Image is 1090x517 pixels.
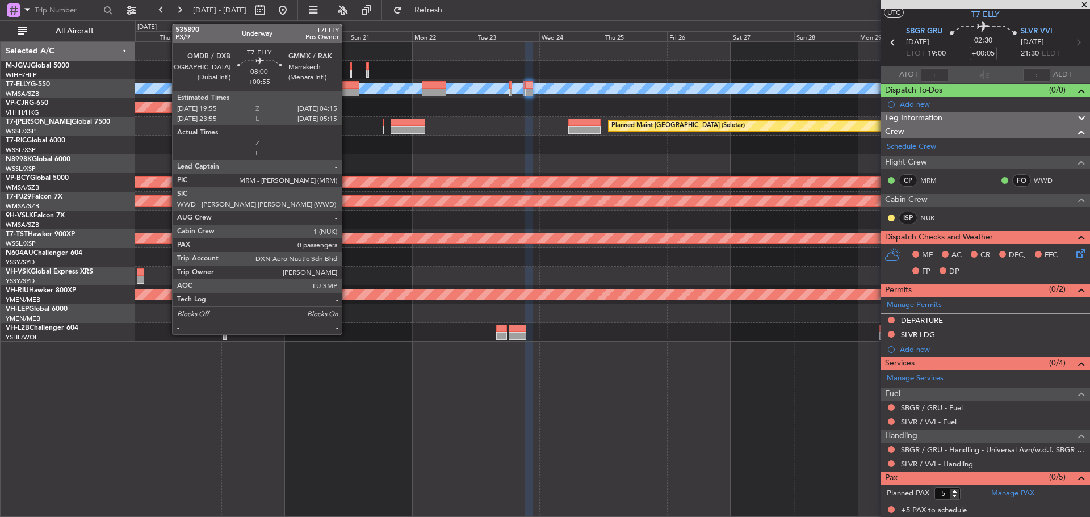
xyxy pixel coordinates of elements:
[6,239,36,248] a: WSSL/XSP
[922,250,933,261] span: MF
[6,62,31,69] span: M-JGVJ
[137,23,157,32] div: [DATE]
[920,213,946,223] a: NUK
[900,344,1084,354] div: Add new
[1021,48,1039,60] span: 21:30
[885,84,942,97] span: Dispatch To-Dos
[285,31,349,41] div: Sat 20
[6,175,69,182] a: VP-BCYGlobal 5000
[885,472,898,485] span: Pax
[901,459,973,469] a: SLVR / VVI - Handling
[906,48,925,60] span: ETOT
[901,330,935,339] div: SLVR LDG
[906,26,942,37] span: SBGR GRU
[885,357,915,370] span: Services
[412,31,476,41] div: Mon 22
[1021,37,1044,48] span: [DATE]
[885,194,928,207] span: Cabin Crew
[858,31,921,41] div: Mon 29
[6,268,31,275] span: VH-VSK
[6,81,31,88] span: T7-ELLY
[901,505,967,516] span: +5 PAX to schedule
[667,31,731,41] div: Fri 26
[974,35,992,47] span: 02:30
[920,175,946,186] a: MRM
[6,212,65,219] a: 9H-VSLKFalcon 7X
[221,31,285,41] div: Fri 19
[1034,175,1059,186] a: WWD
[6,231,28,238] span: T7-TST
[6,202,39,211] a: WMSA/SZB
[388,1,456,19] button: Refresh
[1045,250,1058,261] span: FFC
[6,306,68,313] a: VH-LEPGlobal 6000
[6,90,39,98] a: WMSA/SZB
[539,31,603,41] div: Wed 24
[6,108,39,117] a: VHHH/HKG
[1049,84,1066,96] span: (0/0)
[6,71,37,79] a: WIHH/HLP
[6,100,48,107] a: VP-CJRG-650
[6,231,75,238] a: T7-TSTHawker 900XP
[901,417,957,427] a: SLVR / VVI - Fuel
[6,325,30,331] span: VH-L2B
[900,99,1084,109] div: Add new
[6,175,30,182] span: VP-BCY
[1021,26,1053,37] span: SLVR VVI
[6,146,36,154] a: WSSL/XSP
[885,156,927,169] span: Flight Crew
[971,9,1000,20] span: T7-ELLY
[887,488,929,499] label: Planned PAX
[906,37,929,48] span: [DATE]
[928,48,946,60] span: 19:00
[6,325,78,331] a: VH-L2BChallenger 604
[1049,471,1066,483] span: (0/5)
[611,117,745,134] div: Planned Maint [GEOGRAPHIC_DATA] (Seletar)
[731,31,794,41] div: Sat 27
[35,2,100,19] input: Trip Number
[6,137,27,144] span: T7-RIC
[794,31,858,41] div: Sun 28
[884,7,904,18] button: UTC
[603,31,666,41] div: Thu 25
[980,250,990,261] span: CR
[6,287,29,294] span: VH-RIU
[6,314,40,323] a: YMEN/MEB
[6,165,36,173] a: WSSL/XSP
[6,306,29,313] span: VH-LEP
[1009,250,1026,261] span: DFC,
[1049,283,1066,295] span: (0/2)
[6,137,65,144] a: T7-RICGlobal 6000
[1053,69,1072,81] span: ALDT
[6,296,40,304] a: YMEN/MEB
[1012,174,1031,187] div: FO
[921,68,948,82] input: --:--
[901,445,1084,455] a: SBGR / GRU - Handling - Universal Avn/w.d.f. SBGR / GRU
[1042,48,1060,60] span: ELDT
[885,125,904,138] span: Crew
[6,333,38,342] a: YSHL/WOL
[6,250,33,257] span: N604AU
[885,430,917,443] span: Handling
[6,156,70,163] a: N8998KGlobal 6000
[991,488,1034,499] a: Manage PAX
[158,31,221,41] div: Thu 18
[6,212,33,219] span: 9H-VSLK
[6,156,32,163] span: N8998K
[887,373,944,384] a: Manage Services
[885,284,912,297] span: Permits
[6,119,110,125] a: T7-[PERSON_NAME]Global 7500
[887,300,942,311] a: Manage Permits
[1049,357,1066,369] span: (0/4)
[6,258,35,267] a: YSSY/SYD
[887,141,936,153] a: Schedule Crew
[922,266,930,278] span: FP
[901,316,943,325] div: DEPARTURE
[6,183,39,192] a: WMSA/SZB
[12,22,123,40] button: All Aircraft
[899,69,918,81] span: ATOT
[951,250,962,261] span: AC
[6,287,76,294] a: VH-RIUHawker 800XP
[6,127,36,136] a: WSSL/XSP
[899,212,917,224] div: ISP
